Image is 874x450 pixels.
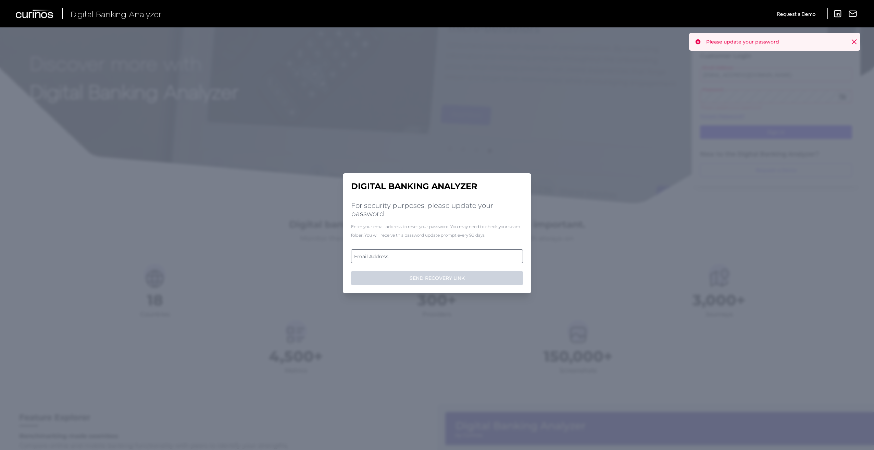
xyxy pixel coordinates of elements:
div: Please update your password [689,33,860,51]
button: SEND RECOVERY LINK [351,271,523,285]
h1: Digital Banking Analyzer [351,182,523,191]
label: Email Address [351,250,522,262]
span: Request a Demo [777,11,815,17]
h2: For security purposes, please update your password [351,201,523,218]
div: Enter your email address to reset your password. You may need to check your spam folder. You will... [351,222,523,239]
img: Curinos [16,10,54,18]
a: Request a Demo [777,8,815,20]
span: Digital Banking Analyzer [71,9,162,19]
